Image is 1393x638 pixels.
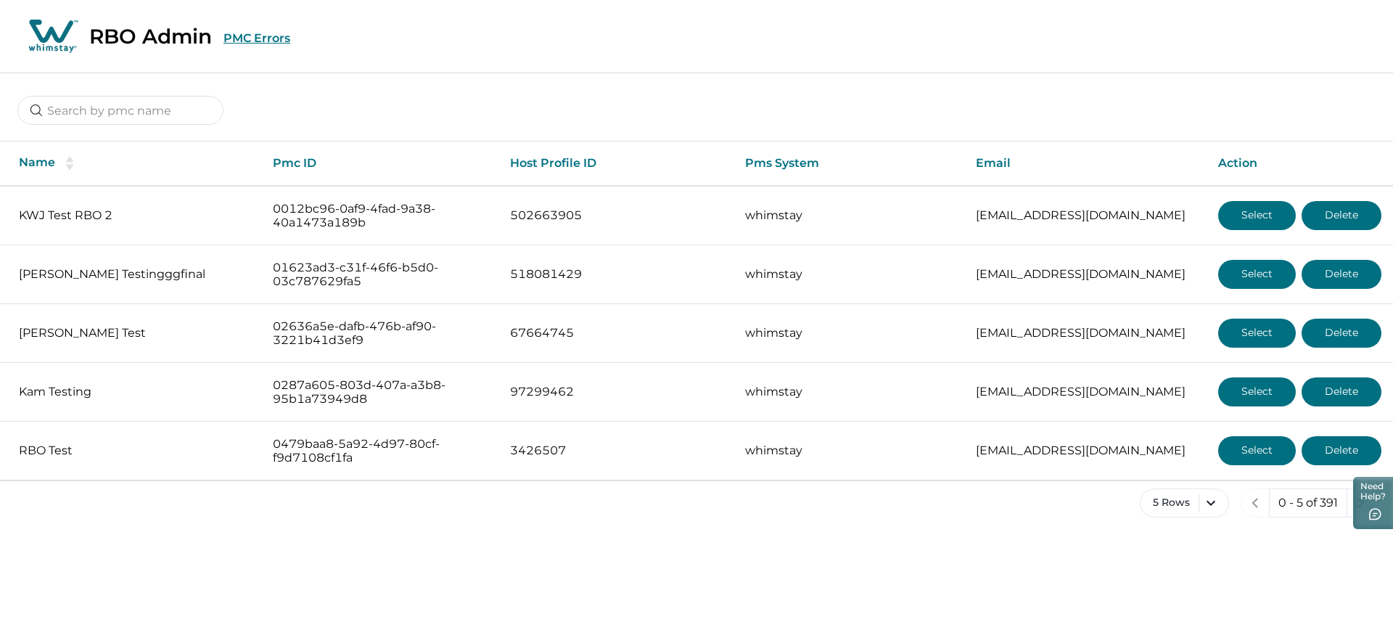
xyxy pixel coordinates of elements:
[273,378,487,406] p: 0287a605-803d-407a-a3b8-95b1a73949d8
[1140,488,1229,518] button: 5 Rows
[1269,488,1347,518] button: 0 - 5 of 391
[55,156,84,171] button: sorting
[976,443,1195,458] p: [EMAIL_ADDRESS][DOMAIN_NAME]
[1218,436,1296,465] button: Select
[1347,488,1376,518] button: next page
[1302,260,1381,289] button: Delete
[273,437,487,465] p: 0479baa8-5a92-4d97-80cf-f9d7108cf1fa
[734,142,965,186] th: Pms System
[976,385,1195,399] p: [EMAIL_ADDRESS][DOMAIN_NAME]
[273,261,487,289] p: 01623ad3-c31f-46f6-b5d0-03c787629fa5
[745,326,953,340] p: whimstay
[1218,377,1296,406] button: Select
[1302,436,1381,465] button: Delete
[498,142,734,186] th: Host Profile ID
[89,24,212,49] p: RBO Admin
[510,208,722,223] p: 502663905
[745,385,953,399] p: whimstay
[19,443,250,458] p: RBO Test
[510,326,722,340] p: 67664745
[261,142,498,186] th: Pmc ID
[976,267,1195,282] p: [EMAIL_ADDRESS][DOMAIN_NAME]
[1278,496,1338,510] p: 0 - 5 of 391
[510,443,722,458] p: 3426507
[964,142,1207,186] th: Email
[19,385,250,399] p: Kam Testing
[1302,319,1381,348] button: Delete
[1302,377,1381,406] button: Delete
[1207,142,1393,186] th: Action
[976,326,1195,340] p: [EMAIL_ADDRESS][DOMAIN_NAME]
[19,267,250,282] p: [PERSON_NAME] Testingggfinal
[1302,201,1381,230] button: Delete
[745,443,953,458] p: whimstay
[1218,201,1296,230] button: Select
[510,385,722,399] p: 97299462
[1241,488,1270,518] button: previous page
[273,319,487,348] p: 02636a5e-dafb-476b-af90-3221b41d3ef9
[745,208,953,223] p: whimstay
[976,208,1195,223] p: [EMAIL_ADDRESS][DOMAIN_NAME]
[19,208,250,223] p: KWJ Test RBO 2
[1218,260,1296,289] button: Select
[1218,319,1296,348] button: Select
[17,96,223,125] input: Search by pmc name
[223,31,290,45] button: PMC Errors
[273,202,487,230] p: 0012bc96-0af9-4fad-9a38-40a1473a189b
[745,267,953,282] p: whimstay
[19,326,250,340] p: [PERSON_NAME] Test
[510,267,722,282] p: 518081429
